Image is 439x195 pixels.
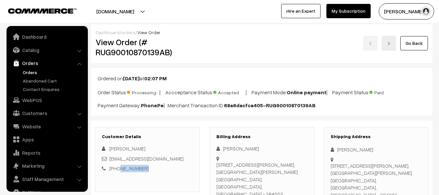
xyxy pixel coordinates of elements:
[331,134,422,139] h3: Shipping Address
[109,165,149,171] a: [PHONE_NUMBER]
[98,87,426,96] p: Order Status: | Accceptance Status: | Payment Mode: | Payment Status:
[98,101,426,109] p: Payment Gateway: | Merchant Transaction ID:
[8,57,86,69] a: Orders
[8,44,86,56] a: Catalog
[96,29,428,36] div: / /
[224,102,316,109] b: 68a6dacfca405-RUG90010870139AB
[421,6,431,16] img: user
[8,134,86,145] a: Apps
[8,160,86,172] a: Marketing
[96,37,200,57] h2: View Order (# RUG90010870139AB)
[216,134,308,139] h3: Billing Address
[21,69,86,76] a: Orders
[8,107,86,119] a: Customers
[216,145,308,152] div: [PERSON_NAME]
[102,134,193,139] h3: Customer Details
[144,75,167,82] b: 02:07 PM
[8,31,86,43] a: Dashboard
[8,147,86,159] a: Reports
[387,42,391,45] img: right-arrow.png
[137,30,160,35] span: View Order
[281,4,321,18] a: Hire an Expert
[141,102,164,109] b: PhonePe
[379,3,434,19] button: [PERSON_NAME]
[331,146,422,153] div: [PERSON_NAME]
[127,87,159,96] span: Processing
[8,121,86,132] a: Website
[121,30,135,35] a: orders
[74,3,157,19] button: [DOMAIN_NAME]
[8,94,86,106] a: WebPOS
[287,89,326,96] b: Online payment
[123,75,140,82] b: [DATE]
[109,146,145,151] span: [PERSON_NAME]
[21,86,86,93] a: Contact Enquires
[21,77,86,84] a: Abandoned Cart
[213,87,246,96] span: Accepted
[98,74,426,82] p: Ordered on at
[326,4,371,18] a: My Subscription
[96,30,119,35] a: Dashboard
[8,173,86,185] a: Staff Management
[8,8,76,13] img: COMMMERCE
[8,6,65,14] a: COMMMERCE
[369,87,402,96] span: Paid
[400,36,428,50] a: Go Back
[109,156,184,162] a: [EMAIL_ADDRESS][DOMAIN_NAME]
